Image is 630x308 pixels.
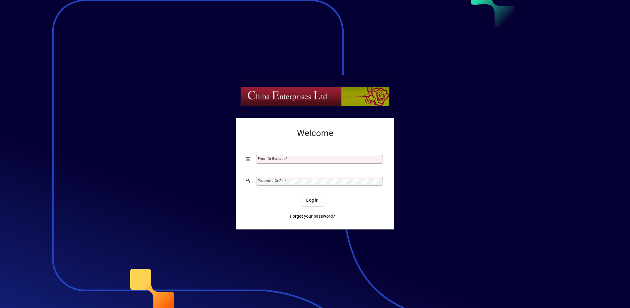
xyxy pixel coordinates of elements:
span: Login [306,197,319,203]
a: Forgot your password? [288,211,337,222]
span: Forgot your password? [290,213,335,220]
mat-label: Email or Barcode [258,156,285,161]
button: Login [301,195,324,206]
mat-label: Password or Pin [258,178,284,183]
h2: Welcome [246,128,384,139]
